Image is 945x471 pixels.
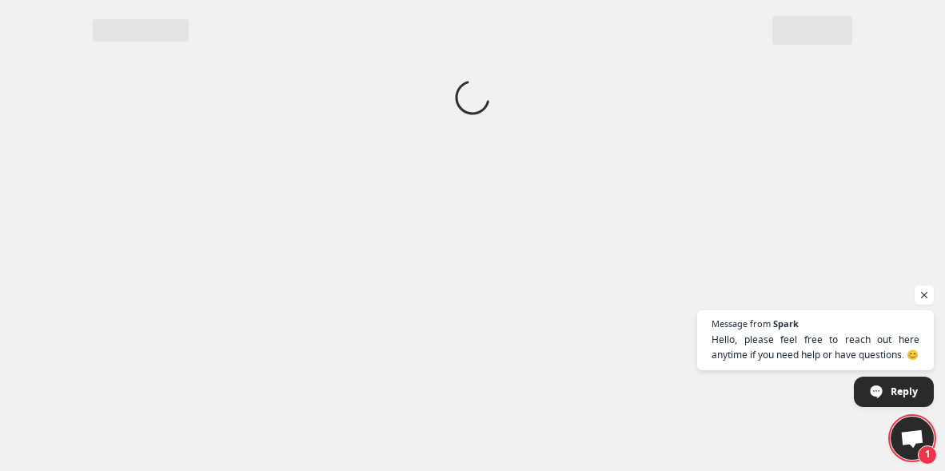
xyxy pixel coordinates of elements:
span: Hello, please feel free to reach out here anytime if you need help or have questions. 😊 [712,332,919,362]
span: 1 [918,445,937,465]
span: Message from [712,319,771,328]
span: Reply [891,377,918,405]
span: Spark [773,319,799,328]
div: Open chat [891,417,934,460]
